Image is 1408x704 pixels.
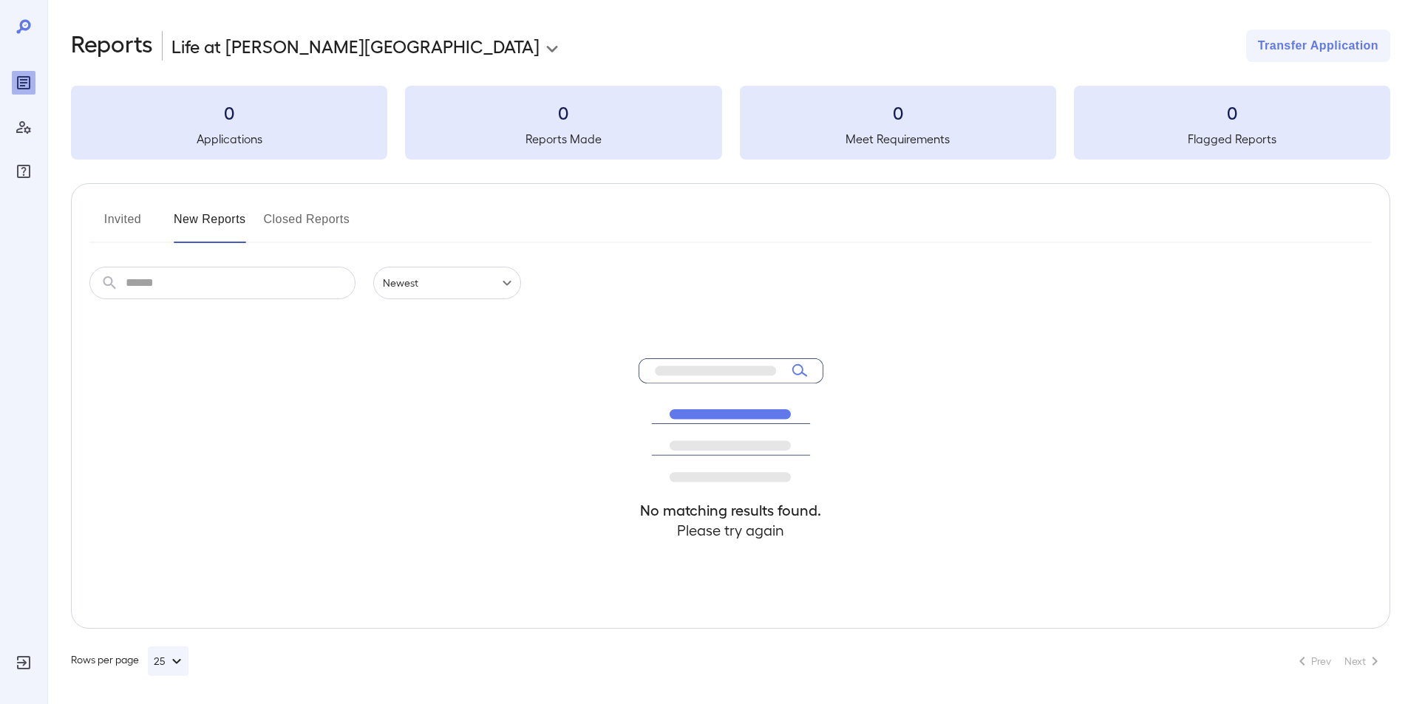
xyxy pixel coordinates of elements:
[148,646,188,676] button: 25
[405,100,721,124] h3: 0
[1074,100,1390,124] h3: 0
[171,34,540,58] p: Life at [PERSON_NAME][GEOGRAPHIC_DATA]
[639,520,823,540] h4: Please try again
[12,160,35,183] div: FAQ
[12,115,35,139] div: Manage Users
[71,86,1390,160] summary: 0Applications0Reports Made0Meet Requirements0Flagged Reports
[1074,130,1390,148] h5: Flagged Reports
[740,130,1056,148] h5: Meet Requirements
[12,651,35,674] div: Log Out
[1287,649,1390,673] nav: pagination navigation
[71,100,387,124] h3: 0
[373,267,521,299] div: Newest
[639,500,823,520] h4: No matching results found.
[12,71,35,95] div: Reports
[264,208,350,243] button: Closed Reports
[71,30,153,62] h2: Reports
[1246,30,1390,62] button: Transfer Application
[740,100,1056,124] h3: 0
[405,130,721,148] h5: Reports Made
[89,208,156,243] button: Invited
[71,646,188,676] div: Rows per page
[174,208,246,243] button: New Reports
[71,130,387,148] h5: Applications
